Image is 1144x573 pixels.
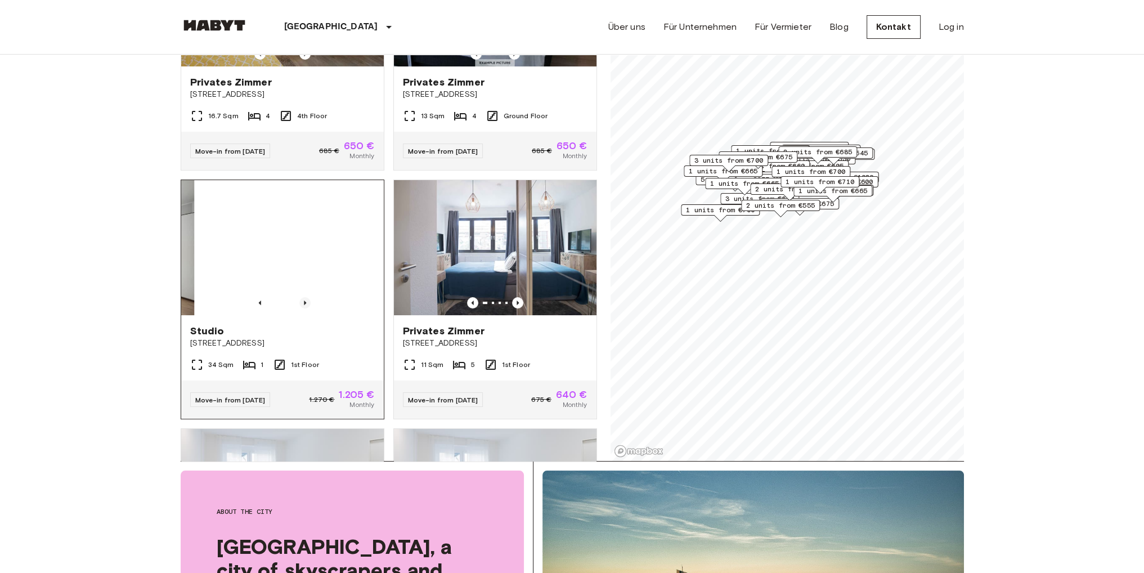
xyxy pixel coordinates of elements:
[297,111,327,121] span: 4th Floor
[470,360,474,370] span: 5
[181,429,384,564] img: Marketing picture of unit DE-04-001-015-01H
[394,429,596,564] img: Marketing picture of unit DE-04-001-014-01H
[339,390,374,400] span: 1.205 €
[504,111,548,121] span: Ground Floor
[467,297,478,308] button: Previous image
[421,111,445,121] span: 13 Sqm
[208,111,239,121] span: 16.7 Sqm
[284,20,378,34] p: [GEOGRAPHIC_DATA]
[254,297,266,308] button: Previous image
[408,396,478,404] span: Move-in from [DATE]
[557,141,587,151] span: 650 €
[349,400,374,410] span: Monthly
[746,200,815,211] span: 2 units from €555
[755,184,824,194] span: 2 units from €690
[531,395,551,405] span: 675 €
[217,507,488,517] span: About the city
[795,185,873,202] div: Map marker
[775,142,844,153] span: 1 units from €650
[663,20,737,34] a: Für Unternehmen
[266,111,270,121] span: 4
[694,155,763,165] span: 3 units from €700
[408,147,478,155] span: Move-in from [DATE]
[614,445,663,458] a: Mapbox logo
[502,360,530,370] span: 1st Floor
[291,360,319,370] span: 1st Floor
[719,151,797,169] div: Map marker
[795,176,878,194] div: Map marker
[194,180,397,315] img: Marketing picture of unit DE-04-070-006-01
[780,176,859,194] div: Map marker
[794,147,873,165] div: Map marker
[939,20,964,34] a: Log in
[684,165,762,183] div: Map marker
[309,395,334,405] span: 1.270 €
[796,172,878,189] div: Map marker
[770,142,849,159] div: Map marker
[725,194,794,204] span: 3 units from €600
[562,151,587,161] span: Monthly
[793,185,872,203] div: Map marker
[190,338,375,349] span: [STREET_ADDRESS]
[686,205,755,215] span: 1 units from €700
[689,155,768,172] div: Map marker
[705,178,784,195] div: Map marker
[798,186,867,196] span: 1 units from €665
[786,177,854,187] span: 1 units from €710
[195,396,266,404] span: Move-in from [DATE]
[771,166,850,183] div: Map marker
[783,147,852,157] span: 2 units from €685
[556,390,587,400] span: 640 €
[208,360,234,370] span: 34 Sqm
[190,324,225,338] span: Studio
[689,166,757,176] span: 1 units from €665
[181,20,248,31] img: Habyt
[344,141,375,151] span: 650 €
[299,297,311,308] button: Previous image
[710,178,779,189] span: 1 units from €665
[403,75,484,89] span: Privates Zimmer
[681,204,760,222] div: Map marker
[512,297,523,308] button: Previous image
[403,324,484,338] span: Privates Zimmer
[190,89,375,100] span: [STREET_ADDRESS]
[701,174,769,185] span: 5 units from €655
[195,147,266,155] span: Move-in from [DATE]
[403,89,587,100] span: [STREET_ADDRESS]
[731,160,810,178] div: Map marker
[796,149,874,166] div: Map marker
[608,20,645,34] a: Über uns
[394,180,596,315] img: Marketing picture of unit DE-04-042-001-02HF
[829,20,849,34] a: Blog
[741,200,820,217] div: Map marker
[782,145,860,162] div: Map marker
[787,145,855,155] span: 1 units from €615
[421,360,444,370] span: 11 Sqm
[393,180,597,419] a: Marketing picture of unit DE-04-042-001-02HFPrevious imagePrevious imagePrivates Zimmer[STREET_AD...
[403,338,587,349] span: [STREET_ADDRESS]
[778,146,857,164] div: Map marker
[760,198,839,216] div: Map marker
[349,151,374,161] span: Monthly
[755,20,811,34] a: Für Vermieter
[799,148,868,158] span: 2 units from €545
[261,360,263,370] span: 1
[736,146,805,156] span: 1 units from €685
[562,400,587,410] span: Monthly
[800,177,873,187] span: 12 units from €600
[777,167,845,177] span: 1 units from €700
[801,172,873,182] span: 9 units from €1020
[867,15,921,39] a: Kontakt
[724,152,792,162] span: 1 units from €675
[181,180,384,419] a: Marketing picture of unit DE-04-070-006-01Marketing picture of unit DE-04-070-006-01Previous imag...
[472,111,476,121] span: 4
[750,183,829,201] div: Map marker
[765,199,834,209] span: 2 units from €675
[731,145,810,163] div: Map marker
[190,75,272,89] span: Privates Zimmer
[720,193,799,211] div: Map marker
[532,146,552,156] span: 685 €
[319,146,339,156] span: 685 €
